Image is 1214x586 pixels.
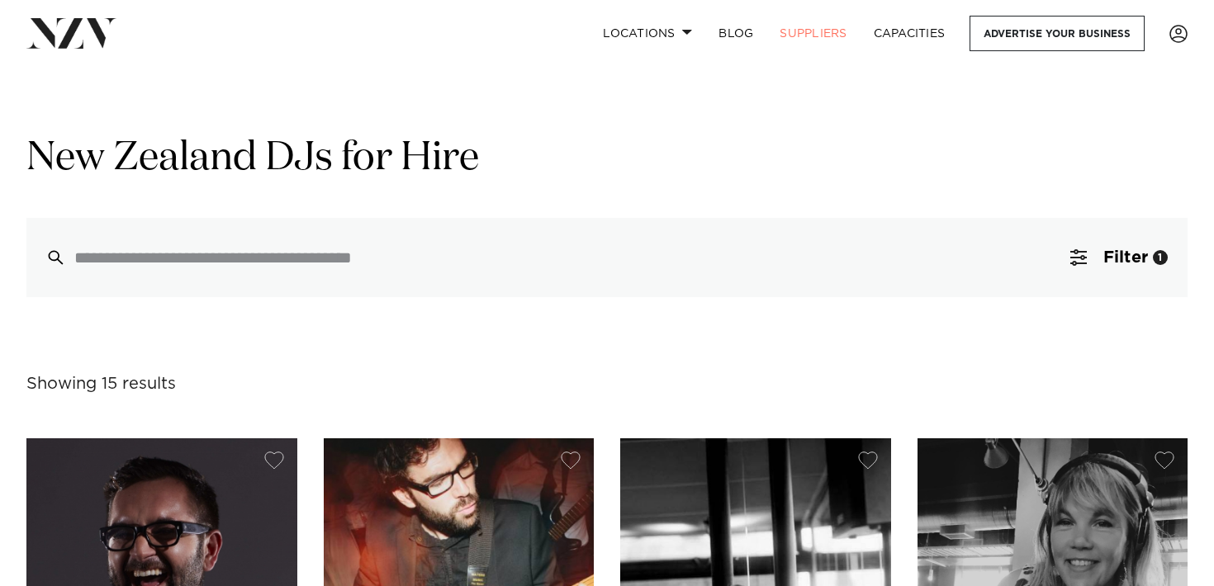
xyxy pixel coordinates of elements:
a: Locations [590,16,705,51]
span: Filter [1103,249,1148,266]
div: 1 [1153,250,1168,265]
a: BLOG [705,16,766,51]
button: Filter1 [1050,218,1188,297]
img: nzv-logo.png [26,18,116,48]
a: Capacities [861,16,959,51]
a: Advertise your business [970,16,1145,51]
h1: New Zealand DJs for Hire [26,133,1188,185]
div: Showing 15 results [26,371,176,397]
a: SUPPLIERS [766,16,860,51]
